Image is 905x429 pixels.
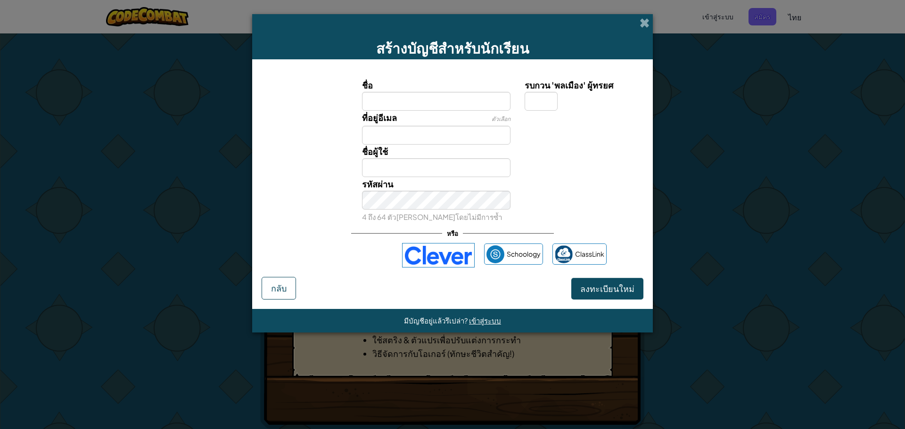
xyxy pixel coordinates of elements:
span: รบกวน 'พลเมือง' ผู้ทรยศ [525,80,613,90]
img: clever-logo-blue.png [402,243,475,267]
span: มีบัญชีอยู่แล้วรึเปล่า? [404,316,469,325]
span: Schoology [507,247,541,261]
button: ลงทะเบียนใหม่ [571,278,643,299]
span: ชื่อผู้ใช้ [362,146,388,157]
img: schoology.png [486,245,504,263]
small: 4 ถึง 64 ตัว[PERSON_NAME]โดยไม่มีการซ้ำ [362,212,502,221]
span: ตัวเลือก [492,115,510,122]
iframe: Sign in with Google Button [294,245,397,266]
img: classlink-logo-small.png [555,245,573,263]
button: กลับ [262,277,296,299]
span: กลับ [271,283,287,293]
span: สร้างบัญชีสำหรับนักเรียน [376,39,529,57]
span: ที่อยู่อีเมล [362,112,397,123]
a: เข้าสู่ระบบ [469,316,501,325]
span: ลงทะเบียนใหม่ [580,283,634,294]
span: ชื่อ [362,80,373,90]
span: รหัสผ่าน [362,178,393,189]
span: หรือ [442,227,463,240]
span: ClassLink [575,247,604,261]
